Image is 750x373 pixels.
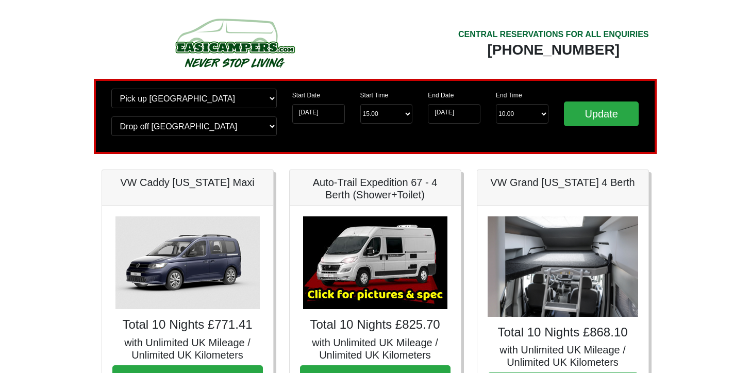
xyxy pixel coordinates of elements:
img: Auto-Trail Expedition 67 - 4 Berth (Shower+Toilet) [303,216,447,309]
input: Start Date [292,104,345,124]
h4: Total 10 Nights £868.10 [488,325,638,340]
h4: Total 10 Nights £825.70 [300,317,451,332]
img: campers-checkout-logo.png [137,14,332,71]
h5: VW Caddy [US_STATE] Maxi [112,176,263,189]
h5: Auto-Trail Expedition 67 - 4 Berth (Shower+Toilet) [300,176,451,201]
div: CENTRAL RESERVATIONS FOR ALL ENQUIRIES [458,28,649,41]
div: [PHONE_NUMBER] [458,41,649,59]
img: VW Grand California 4 Berth [488,216,638,317]
label: End Time [496,91,522,100]
label: End Date [428,91,454,100]
label: Start Date [292,91,320,100]
input: Return Date [428,104,480,124]
h4: Total 10 Nights £771.41 [112,317,263,332]
h5: with Unlimited UK Mileage / Unlimited UK Kilometers [300,336,451,361]
h5: VW Grand [US_STATE] 4 Berth [488,176,638,189]
label: Start Time [360,91,389,100]
h5: with Unlimited UK Mileage / Unlimited UK Kilometers [488,344,638,368]
h5: with Unlimited UK Mileage / Unlimited UK Kilometers [112,336,263,361]
img: VW Caddy California Maxi [115,216,260,309]
input: Update [564,101,639,126]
